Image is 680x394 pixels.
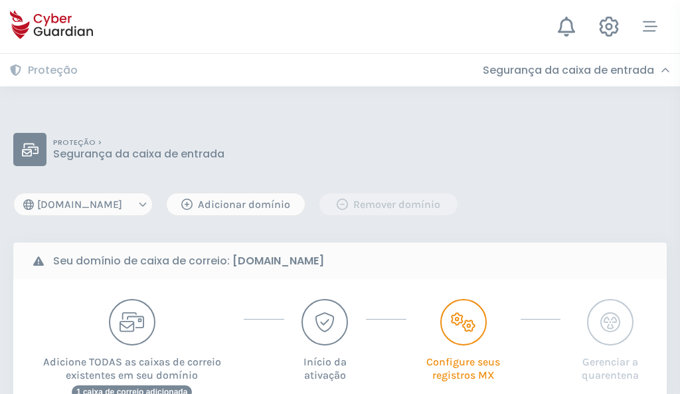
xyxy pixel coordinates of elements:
h3: Proteção [28,64,78,77]
h3: Segurança da caixa de entrada [483,64,654,77]
p: Gerenciar a quarentena [574,345,647,382]
strong: [DOMAIN_NAME] [232,253,324,268]
button: Início da ativação [297,299,353,382]
button: Configure seus registros MX [420,299,507,382]
div: Adicionar domínio [177,197,295,213]
button: Adicionar domínio [166,193,305,216]
div: Remover domínio [329,197,448,213]
p: Adicione TODAS as caixas de correio existentes em seu domínio [33,345,230,382]
button: Remover domínio [319,193,458,216]
p: PROTEÇÃO > [53,138,224,148]
p: Segurança da caixa de entrada [53,148,224,161]
b: Seu domínio de caixa de correio: [53,253,324,269]
p: Configure seus registros MX [420,345,507,382]
p: Início da ativação [297,345,353,382]
button: Gerenciar a quarentena [574,299,647,382]
div: Segurança da caixa de entrada [483,64,670,77]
